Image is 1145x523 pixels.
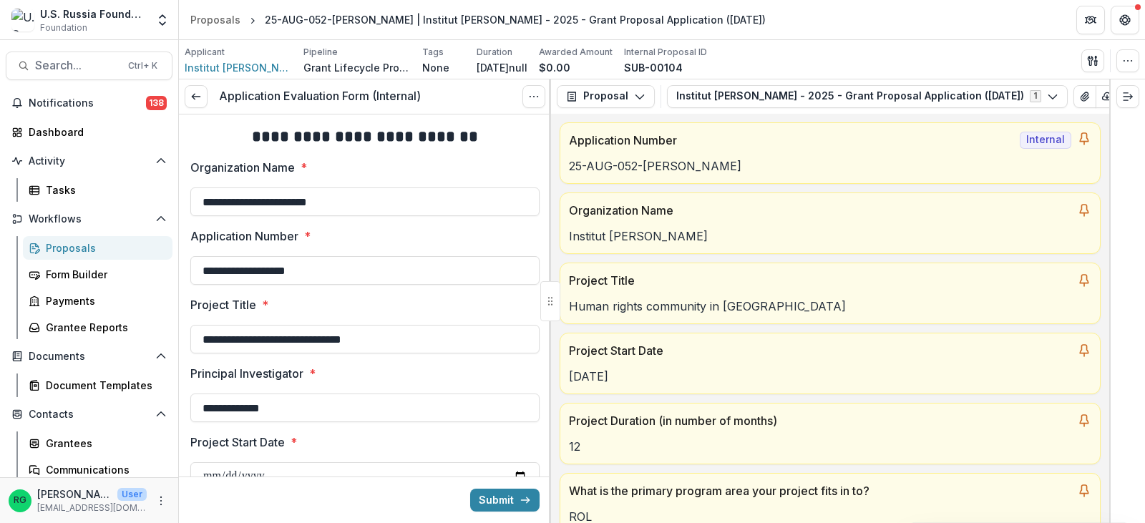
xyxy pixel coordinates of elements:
[190,296,256,313] p: Project Title
[46,462,161,477] div: Communications
[23,263,172,286] a: Form Builder
[146,96,167,110] span: 138
[560,122,1101,184] a: Application NumberInternal25-AUG-052-[PERSON_NAME]
[23,431,172,455] a: Grantees
[185,9,771,30] nav: breadcrumb
[219,89,421,103] h3: Application Evaluation Form (Internal)
[560,333,1101,394] a: Project Start Date[DATE]
[539,60,570,75] p: $0.00
[624,46,707,59] p: Internal Proposal ID
[569,342,1071,359] p: Project Start Date
[23,178,172,202] a: Tasks
[422,60,449,75] p: None
[569,368,1091,385] p: [DATE]
[29,213,150,225] span: Workflows
[667,85,1068,108] button: Institut [PERSON_NAME] - 2025 - Grant Proposal Application ([DATE])1
[477,46,512,59] p: Duration
[190,228,298,245] p: Application Number
[152,492,170,509] button: More
[23,289,172,313] a: Payments
[185,46,225,59] p: Applicant
[190,434,285,451] p: Project Start Date
[265,12,766,27] div: 25-AUG-052-[PERSON_NAME] | Institut [PERSON_NAME] - 2025 - Grant Proposal Application ([DATE])
[624,60,683,75] p: SUB-00104
[569,298,1091,315] p: Human rights community in [GEOGRAPHIC_DATA]
[23,373,172,397] a: Document Templates
[46,182,161,197] div: Tasks
[1116,85,1139,108] button: Expand right
[6,52,172,80] button: Search...
[46,320,161,335] div: Grantee Reports
[522,85,545,108] button: Options
[1076,6,1105,34] button: Partners
[46,240,161,255] div: Proposals
[14,496,26,505] div: Ruslan Garipov
[29,97,146,109] span: Notifications
[477,60,527,75] p: [DATE]null
[6,92,172,114] button: Notifications138
[37,487,112,502] p: [PERSON_NAME]
[40,21,87,34] span: Foundation
[560,263,1101,324] a: Project TitleHuman rights community in [GEOGRAPHIC_DATA]
[40,6,147,21] div: U.S. Russia Foundation
[569,272,1071,289] p: Project Title
[117,488,147,501] p: User
[23,458,172,482] a: Communications
[539,46,613,59] p: Awarded Amount
[303,46,338,59] p: Pipeline
[569,157,1091,175] p: 25-AUG-052-[PERSON_NAME]
[185,9,246,30] a: Proposals
[11,9,34,31] img: U.S. Russia Foundation
[569,482,1071,499] p: What is the primary program area your project fits in to?
[1073,85,1096,108] button: View Attached Files
[125,58,160,74] div: Ctrl + K
[37,502,147,514] p: [EMAIL_ADDRESS][DOMAIN_NAME]
[569,412,1071,429] p: Project Duration (in number of months)
[190,365,303,382] p: Principal Investigator
[6,207,172,230] button: Open Workflows
[6,150,172,172] button: Open Activity
[1111,6,1139,34] button: Get Help
[190,159,295,176] p: Organization Name
[6,403,172,426] button: Open Contacts
[1020,132,1071,149] span: Internal
[29,155,150,167] span: Activity
[6,345,172,368] button: Open Documents
[29,351,150,363] span: Documents
[569,202,1071,219] p: Organization Name
[46,293,161,308] div: Payments
[29,409,150,421] span: Contacts
[470,489,540,512] button: Submit
[422,46,444,59] p: Tags
[569,438,1091,455] p: 12
[23,236,172,260] a: Proposals
[190,12,240,27] div: Proposals
[303,60,411,75] p: Grant Lifecycle Process
[35,59,120,72] span: Search...
[569,228,1091,245] p: Institut [PERSON_NAME]
[23,316,172,339] a: Grantee Reports
[560,192,1101,254] a: Organization NameInstitut [PERSON_NAME]
[29,124,161,140] div: Dashboard
[152,6,172,34] button: Open entity switcher
[46,267,161,282] div: Form Builder
[46,436,161,451] div: Grantees
[557,85,655,108] button: Proposal
[569,132,1014,149] p: Application Number
[185,60,292,75] a: Institut [PERSON_NAME]
[560,403,1101,464] a: Project Duration (in number of months)12
[46,378,161,393] div: Document Templates
[6,120,172,144] a: Dashboard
